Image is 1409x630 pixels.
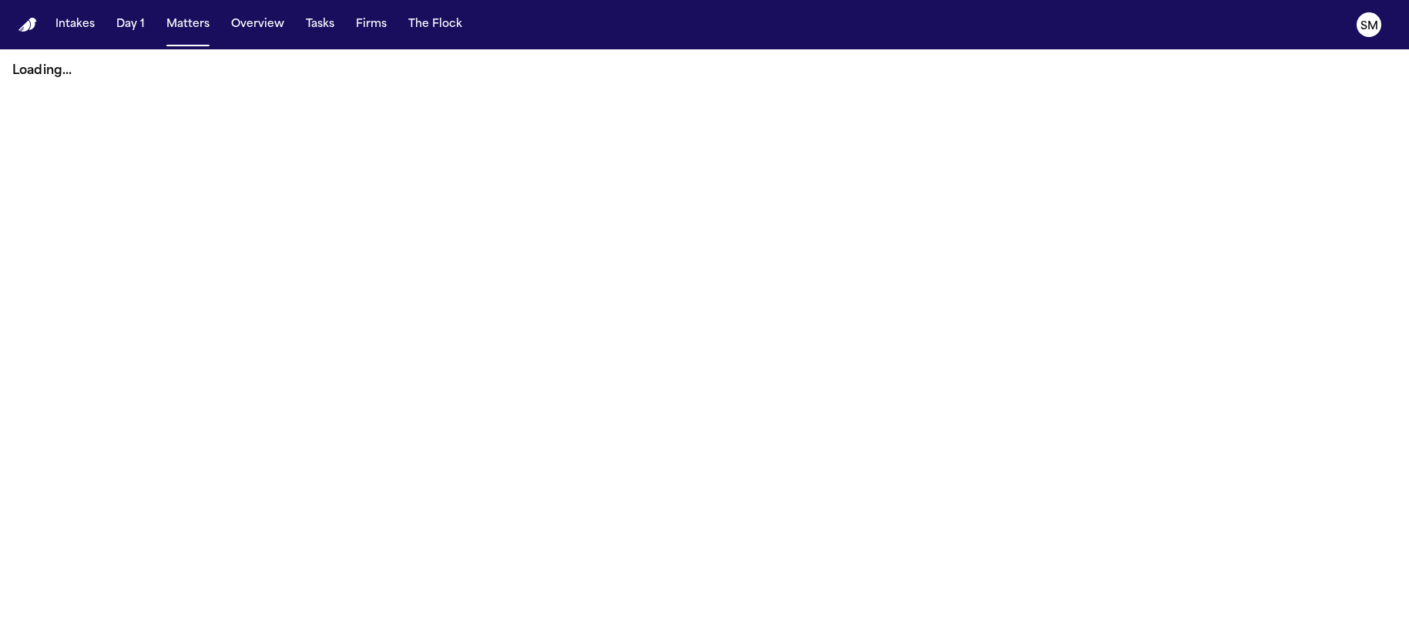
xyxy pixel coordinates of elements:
img: Finch Logo [18,18,37,32]
button: Intakes [49,11,101,39]
button: Overview [225,11,290,39]
button: The Flock [402,11,468,39]
button: Matters [160,11,216,39]
button: Firms [350,11,393,39]
button: Day 1 [110,11,151,39]
a: Home [18,18,37,32]
text: SM [1360,21,1378,32]
button: Tasks [300,11,341,39]
p: Loading... [12,62,1397,80]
